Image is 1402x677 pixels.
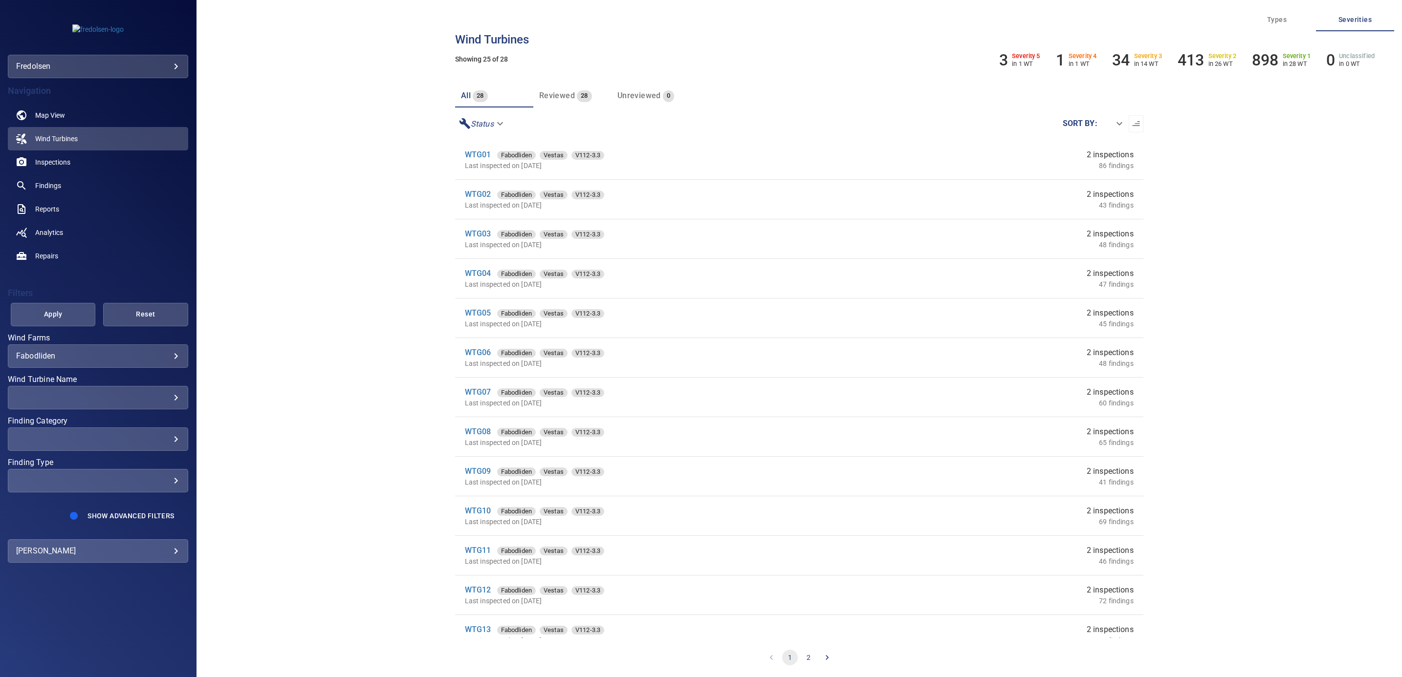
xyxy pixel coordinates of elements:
[1056,51,1065,69] h6: 1
[571,309,604,318] div: V112-3.3
[1097,115,1129,132] div: ​
[1208,60,1237,67] p: in 26 WT
[35,228,63,237] span: Analytics
[1178,51,1204,69] h6: 413
[540,507,568,516] div: Vestas
[497,547,536,555] div: Fabodliden
[455,56,1143,63] h5: Showing 25 of 28
[540,547,568,555] div: Vestas
[35,134,78,144] span: Wind Turbines
[8,288,188,298] h4: Filters
[540,427,568,437] span: Vestas
[497,467,536,477] span: Fabodliden
[497,269,536,279] span: Fabodliden
[571,349,604,358] div: V112-3.3
[1099,438,1134,447] p: 65 findings
[8,417,188,425] label: Finding Category
[540,586,568,595] span: Vestas
[617,91,661,100] span: Unreviewed
[8,197,188,221] a: reports noActive
[782,650,798,665] button: page 1
[1069,60,1097,67] p: in 1 WT
[1283,53,1311,60] h6: Severity 1
[540,230,568,239] div: Vestas
[35,204,59,214] span: Reports
[540,190,568,199] div: Vestas
[1012,53,1040,60] h6: Severity 5
[465,150,491,159] a: WTG01
[497,151,536,160] div: Fabodliden
[571,626,604,635] div: V112-3.3
[1099,161,1134,170] p: 86 findings
[540,467,568,476] div: Vestas
[1129,115,1143,132] button: Sort list from oldest to newest
[1056,51,1097,69] li: Severity 4
[540,586,568,595] div: Vestas
[465,596,847,606] p: Last inspected on [DATE]
[999,51,1008,69] h6: 3
[571,547,604,555] div: V112-3.3
[455,33,1143,46] h3: Wind turbines
[35,181,61,190] span: Findings
[1087,426,1134,438] span: 2 inspections
[465,466,491,476] a: WTG09
[72,24,124,34] img: fredolsen-logo
[497,349,536,358] div: Fabodliden
[497,190,536,200] span: Fabodliden
[465,161,847,170] p: Last inspected on [DATE]
[571,428,604,437] div: V112-3.3
[497,309,536,318] div: Fabodliden
[577,90,592,102] span: 28
[540,309,568,318] span: Vestas
[1087,347,1134,359] span: 2 inspections
[571,190,604,200] span: V112-3.3
[571,507,604,516] div: V112-3.3
[465,319,847,329] p: Last inspected on [DATE]
[497,625,536,635] span: Fabodliden
[497,388,536,397] div: Fabodliden
[23,308,83,320] span: Apply
[16,59,180,74] div: fredolsen
[497,388,536,398] span: Fabodliden
[8,86,188,96] h4: Navigation
[465,506,491,515] a: WTG10
[1099,398,1134,408] p: 60 findings
[465,190,491,199] a: WTG02
[465,635,847,645] p: Last inspected on [DATE]
[8,244,188,268] a: repairs noActive
[465,546,491,555] a: WTG11
[497,586,536,595] div: Fabodliden
[1252,51,1311,69] li: Severity 1
[8,221,188,244] a: analytics noActive
[497,427,536,437] span: Fabodliden
[571,507,604,516] span: V112-3.3
[571,230,604,239] div: V112-3.3
[8,386,188,409] div: Wind Turbine Name
[461,91,471,100] span: all
[540,626,568,635] div: Vestas
[540,388,568,397] div: Vestas
[1099,556,1134,566] p: 46 findings
[999,51,1040,69] li: Severity 5
[8,427,188,451] div: Finding Category
[82,508,180,524] button: Show Advanced Filters
[540,467,568,477] span: Vestas
[455,115,509,132] div: Status
[571,586,604,595] div: V112-3.3
[1339,53,1375,60] h6: Unclassified
[1087,624,1134,635] span: 2 inspections
[8,150,188,174] a: inspections noActive
[540,150,568,160] span: Vestas
[8,104,188,127] a: map noActive
[1087,189,1134,200] span: 2 inspections
[16,543,180,559] div: [PERSON_NAME]
[465,625,491,634] a: WTG13
[571,348,604,358] span: V112-3.3
[1322,14,1388,26] span: Severities
[1099,359,1134,368] p: 48 findings
[1099,596,1134,606] p: 72 findings
[1099,517,1134,527] p: 69 findings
